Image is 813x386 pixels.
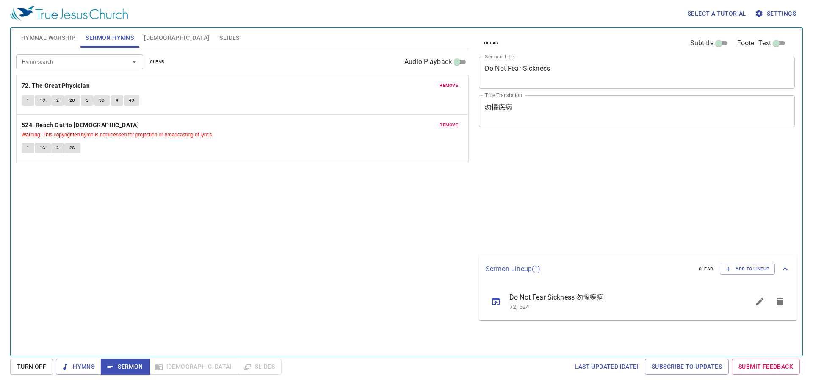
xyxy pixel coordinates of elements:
button: 1 [22,143,34,153]
span: 2 [56,144,59,152]
button: Add to Lineup [720,264,775,275]
button: 2 [51,95,64,106]
button: 524. Reach Out to [DEMOGRAPHIC_DATA] [22,120,141,131]
span: clear [150,58,165,66]
a: Submit Feedback [732,359,800,375]
span: clear [699,265,713,273]
span: Select a tutorial [688,8,747,19]
button: Hymns [56,359,101,375]
button: 4C [124,95,140,106]
span: remove [440,121,458,129]
iframe: from-child [476,136,733,252]
button: clear [694,264,719,274]
button: Select a tutorial [684,6,750,22]
span: [DEMOGRAPHIC_DATA] [144,33,209,43]
span: clear [484,39,499,47]
span: Audio Playback [404,57,452,67]
button: 2C [64,143,80,153]
p: Sermon Lineup ( 1 ) [486,264,692,274]
button: Turn Off [10,359,53,375]
button: 4 [111,95,123,106]
button: 1C [35,143,51,153]
p: 72, 524 [509,303,729,311]
span: 1C [40,144,46,152]
span: Add to Lineup [725,265,769,273]
span: Sermon Hymns [86,33,134,43]
textarea: Do Not Fear Sickness [485,64,789,81]
small: Warning: This copyrighted hymn is not licensed for projection or broadcasting of lyrics. [22,132,213,138]
span: 2C [69,97,75,104]
img: True Jesus Church [10,6,128,21]
span: 4 [116,97,118,104]
span: 2C [69,144,75,152]
button: Settings [753,6,799,22]
span: Slides [219,33,239,43]
span: 1 [27,144,29,152]
span: 4C [129,97,135,104]
button: 72. The Great Physician [22,81,91,91]
button: remove [434,81,463,91]
button: Sermon [101,359,149,375]
span: 3 [86,97,88,104]
span: Settings [757,8,796,19]
textarea: 勿懼疾病 [485,103,789,119]
span: Last updated [DATE] [575,361,639,372]
span: 1C [40,97,46,104]
button: remove [434,120,463,130]
button: 3 [81,95,94,106]
ul: sermon lineup list [479,283,797,320]
span: Do Not Fear Sickness 勿懼疾病 [509,292,729,303]
button: 1C [35,95,51,106]
button: 2 [51,143,64,153]
span: Hymnal Worship [21,33,76,43]
span: Turn Off [17,361,46,372]
span: remove [440,82,458,89]
span: 1 [27,97,29,104]
button: clear [145,57,170,67]
span: Hymns [63,361,94,372]
button: Open [128,56,140,68]
span: Sermon [108,361,143,372]
a: Last updated [DATE] [571,359,642,375]
button: 3C [94,95,110,106]
span: Submit Feedback [738,361,793,372]
span: Footer Text [737,38,772,48]
span: 3C [99,97,105,104]
a: Subscribe to Updates [645,359,729,375]
div: Sermon Lineup(1)clearAdd to Lineup [479,255,797,283]
button: clear [479,38,504,48]
button: 1 [22,95,34,106]
button: 2C [64,95,80,106]
span: Subtitle [690,38,713,48]
span: Subscribe to Updates [652,361,722,372]
span: 2 [56,97,59,104]
b: 72. The Great Physician [22,81,90,91]
b: 524. Reach Out to [DEMOGRAPHIC_DATA] [22,120,139,131]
